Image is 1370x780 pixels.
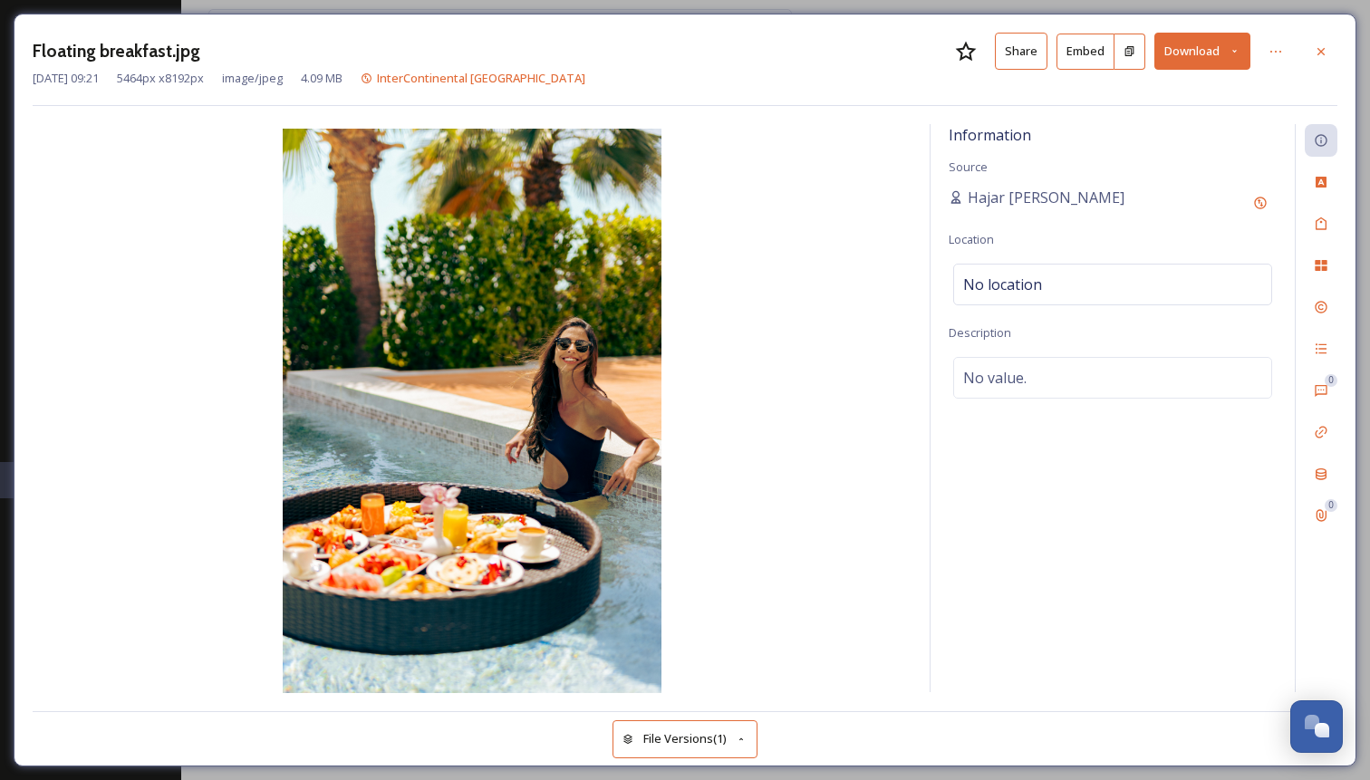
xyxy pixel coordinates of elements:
[1056,34,1114,70] button: Embed
[949,324,1011,341] span: Description
[117,70,204,87] span: 5464 px x 8192 px
[33,70,99,87] span: [DATE] 09:21
[33,38,200,64] h3: Floating breakfast.jpg
[968,187,1124,208] span: Hajar [PERSON_NAME]
[949,159,988,175] span: Source
[1325,374,1337,387] div: 0
[949,125,1031,145] span: Information
[1290,700,1343,753] button: Open Chat
[301,70,342,87] span: 4.09 MB
[613,720,757,757] button: File Versions(1)
[33,129,912,697] img: C4772602-3724-4E22-8CB481D1DCEB6DCA.jpg
[995,33,1047,70] button: Share
[963,367,1027,389] span: No value.
[1325,499,1337,512] div: 0
[377,70,585,86] span: InterContinental [GEOGRAPHIC_DATA]
[963,274,1042,295] span: No location
[1154,33,1250,70] button: Download
[949,231,994,247] span: Location
[222,70,283,87] span: image/jpeg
